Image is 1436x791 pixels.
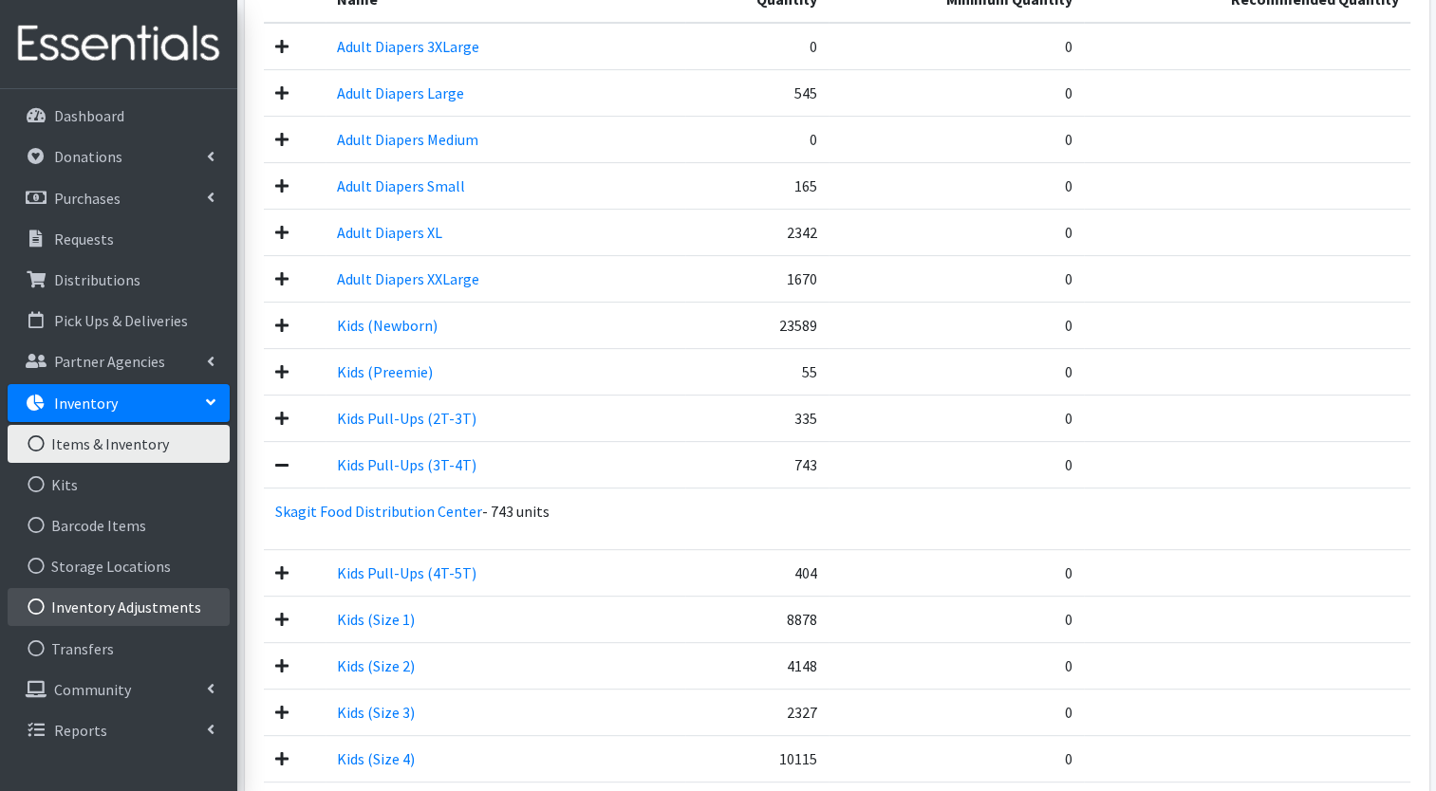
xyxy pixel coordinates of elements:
[685,549,829,596] td: 404
[8,342,230,380] a: Partner Agencies
[829,116,1084,162] td: 0
[337,269,479,288] a: Adult Diapers XXLarge
[829,441,1084,487] td: 0
[829,348,1084,395] td: 0
[8,630,230,668] a: Transfers
[54,189,121,208] p: Purchases
[685,23,829,70] td: 0
[829,689,1084,735] td: 0
[337,409,476,428] a: Kids Pull-Ups (2T-3T)
[8,179,230,217] a: Purchases
[8,138,230,175] a: Donations
[829,209,1084,255] td: 0
[54,270,140,289] p: Distributions
[337,362,433,381] a: Kids (Preemie)
[54,311,188,330] p: Pick Ups & Deliveries
[337,749,415,768] a: Kids (Size 4)
[8,220,230,258] a: Requests
[8,466,230,504] a: Kits
[829,549,1084,596] td: 0
[685,441,829,487] td: 743
[829,395,1084,441] td: 0
[685,689,829,735] td: 2327
[685,395,829,441] td: 335
[337,83,464,102] a: Adult Diapers Large
[337,563,476,582] a: Kids Pull-Ups (4T-5T)
[54,230,114,248] p: Requests
[337,37,479,56] a: Adult Diapers 3XLarge
[829,596,1084,642] td: 0
[337,656,415,675] a: Kids (Size 2)
[829,735,1084,782] td: 0
[685,596,829,642] td: 8878
[54,394,118,413] p: Inventory
[8,671,230,708] a: Community
[8,425,230,463] a: Items & Inventory
[8,97,230,135] a: Dashboard
[264,488,1410,534] p: - 743 units
[275,502,482,521] a: Skagit Food Distribution Center
[8,711,230,749] a: Reports
[337,223,442,242] a: Adult Diapers XL
[8,261,230,299] a: Distributions
[685,116,829,162] td: 0
[337,610,415,629] a: Kids (Size 1)
[54,721,107,740] p: Reports
[337,703,415,722] a: Kids (Size 3)
[337,316,438,335] a: Kids (Newborn)
[829,302,1084,348] td: 0
[685,735,829,782] td: 10115
[8,302,230,340] a: Pick Ups & Deliveries
[337,455,476,474] a: Kids Pull-Ups (3T-4T)
[685,642,829,689] td: 4148
[685,162,829,209] td: 165
[54,680,131,699] p: Community
[685,209,829,255] td: 2342
[685,348,829,395] td: 55
[54,147,122,166] p: Donations
[685,255,829,302] td: 1670
[8,506,230,544] a: Barcode Items
[829,255,1084,302] td: 0
[54,352,165,371] p: Partner Agencies
[8,547,230,585] a: Storage Locations
[8,588,230,626] a: Inventory Adjustments
[829,23,1084,70] td: 0
[8,384,230,422] a: Inventory
[685,69,829,116] td: 545
[829,162,1084,209] td: 0
[54,106,124,125] p: Dashboard
[8,12,230,76] img: HumanEssentials
[337,130,478,149] a: Adult Diapers Medium
[829,69,1084,116] td: 0
[685,302,829,348] td: 23589
[337,176,465,195] a: Adult Diapers Small
[829,642,1084,689] td: 0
